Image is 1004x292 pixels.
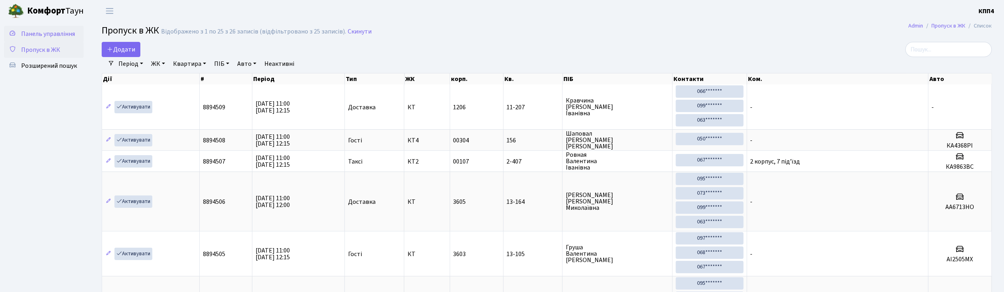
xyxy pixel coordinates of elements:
th: Авто [929,73,992,85]
th: # [200,73,252,85]
div: Відображено з 1 по 25 з 26 записів (відфільтровано з 25 записів). [161,28,346,36]
span: 8894505 [203,250,225,258]
h5: AA6713HO [932,203,988,211]
span: 1206 [453,103,466,112]
a: Активувати [114,134,152,146]
a: Панель управління [4,26,84,42]
h5: АІ2505МХ [932,256,988,263]
th: Період [252,73,345,85]
th: Дії [102,73,200,85]
span: Гості [348,137,362,144]
span: Додати [107,45,135,54]
span: 3603 [453,250,466,258]
span: [PERSON_NAME] [PERSON_NAME] Миколаївна [566,192,669,211]
th: Контакти [673,73,747,85]
span: Доставка [348,104,376,110]
th: корп. [450,73,504,85]
span: 8894507 [203,157,225,166]
span: [DATE] 11:00 [DATE] 12:15 [256,132,290,148]
span: Пропуск в ЖК [102,24,159,37]
nav: breadcrumb [897,18,1004,34]
span: - [750,136,753,145]
span: КТ [408,104,446,110]
span: Ровная Валентина Іванівна [566,152,669,171]
a: Активувати [114,195,152,208]
span: КТ2 [408,158,446,165]
span: 11-207 [507,104,559,110]
a: Авто [234,57,260,71]
span: 13-105 [507,251,559,257]
a: Додати [102,42,140,57]
span: Пропуск в ЖК [21,45,60,54]
li: Список [966,22,992,30]
span: [DATE] 11:00 [DATE] 12:15 [256,154,290,169]
h5: КА9863ВС [932,163,988,171]
b: Комфорт [27,4,65,17]
span: Таун [27,4,84,18]
a: Пропуск в ЖК [932,22,966,30]
span: КТ4 [408,137,446,144]
a: Admin [909,22,923,30]
a: ПІБ [211,57,232,71]
span: КТ [408,251,446,257]
a: Активувати [114,101,152,113]
span: 2 корпус, 7 під'їзд [750,157,800,166]
a: ЖК [148,57,168,71]
span: - [750,103,753,112]
span: [DATE] 11:00 [DATE] 12:00 [256,194,290,209]
h5: КА4368РІ [932,142,988,150]
span: 00304 [453,136,469,145]
a: КПП4 [979,6,994,16]
span: 13-164 [507,199,559,205]
span: Гості [348,251,362,257]
span: 2-407 [507,158,559,165]
span: Панель управління [21,30,75,38]
a: Активувати [114,248,152,260]
a: Неактивні [261,57,297,71]
span: 00107 [453,157,469,166]
span: - [750,197,753,206]
span: Кравчина [PERSON_NAME] Іванівна [566,97,669,116]
span: Груша Валентина [PERSON_NAME] [566,244,669,263]
th: ПІБ [563,73,673,85]
span: 8894509 [203,103,225,112]
a: Активувати [114,155,152,168]
span: 3605 [453,197,466,206]
a: Розширений пошук [4,58,84,74]
a: Квартира [170,57,209,71]
span: [DATE] 11:00 [DATE] 12:15 [256,246,290,262]
th: Ком. [747,73,929,85]
span: 156 [507,137,559,144]
span: - [750,250,753,258]
span: 8894506 [203,197,225,206]
span: 8894508 [203,136,225,145]
th: Тип [345,73,405,85]
a: Період [115,57,146,71]
b: КПП4 [979,7,994,16]
span: Шаповал [PERSON_NAME] [PERSON_NAME] [566,130,669,150]
span: Доставка [348,199,376,205]
th: Кв. [504,73,563,85]
button: Переключити навігацію [100,4,120,18]
span: Таксі [348,158,362,165]
th: ЖК [405,73,450,85]
input: Пошук... [906,42,992,57]
a: Скинути [348,28,372,36]
span: Розширений пошук [21,61,77,70]
img: logo.png [8,3,24,19]
span: - [932,103,934,112]
a: Пропуск в ЖК [4,42,84,58]
span: [DATE] 11:00 [DATE] 12:15 [256,99,290,115]
span: КТ [408,199,446,205]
